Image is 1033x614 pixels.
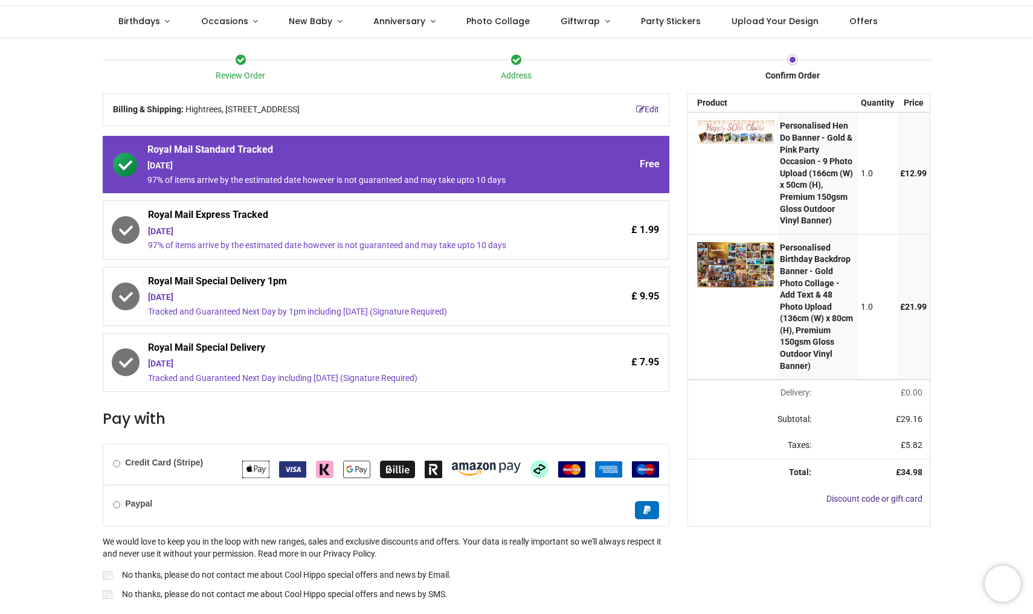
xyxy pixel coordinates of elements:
[654,70,930,82] div: Confirm Order
[897,94,930,112] th: Price
[148,341,557,358] span: Royal Mail Special Delivery
[861,168,894,180] div: 1.0
[148,226,557,238] div: [DATE]
[545,6,625,37] a: Giftwrap
[343,461,370,478] img: Google Pay
[113,501,120,508] input: Paypal
[242,464,269,473] span: Apple Pay
[906,388,922,397] span: 0.00
[125,499,152,508] b: Paypal
[122,569,451,581] p: No thanks, please do not contact me about Cool Hippo special offers and news by Email.
[901,440,922,450] span: £
[103,590,112,599] input: No thanks, please do not contact me about Cool Hippo special offers and news by SMS.
[185,104,300,116] span: Hightrees, [STREET_ADDRESS]
[631,290,659,303] span: £ 9.95
[148,358,557,370] div: [DATE]
[425,461,442,478] img: Revolut Pay
[861,301,894,313] div: 1.0
[635,505,659,514] span: Paypal
[118,15,160,27] span: Birthdays
[636,104,659,116] a: Edit
[452,462,521,476] img: Amazon Pay
[906,440,922,450] span: 5.82
[148,240,557,252] div: 97% of items arrive by the estimated date however is not guaranteed and may take upto 10 days
[358,6,451,37] a: Anniversary
[279,461,306,478] img: VISA
[901,467,922,477] span: 34.98
[558,461,585,478] img: MasterCard
[379,70,655,82] div: Address
[242,461,269,478] img: Apple Pay
[697,120,774,143] img: LcecAAAAASUVORK5CYII=
[279,464,306,473] span: VISA
[789,467,811,477] strong: Total:
[905,302,927,312] span: 21.99
[103,70,379,82] div: Review Order
[688,380,819,406] td: Delivery will be updated after choosing a new delivery method
[103,571,112,580] input: No thanks, please do not contact me about Cool Hippo special offers and news by Email.
[103,409,669,429] h3: Pay with
[896,467,922,477] strong: £
[561,15,600,27] span: Giftwrap
[148,306,557,318] div: Tracked and Guaranteed Next Day by 1pm including [DATE] (Signature Required)
[635,501,659,519] img: Paypal
[452,464,521,473] span: Amazon Pay
[380,464,415,473] span: Billie
[147,143,557,160] span: Royal Mail Standard Tracked
[558,464,585,473] span: MasterCard
[466,15,530,27] span: Photo Collage
[631,356,659,369] span: £ 7.95
[595,464,622,473] span: American Express
[826,494,922,504] a: Discount code or gift card
[640,158,660,171] span: Free
[289,15,332,27] span: New Baby
[316,464,333,473] span: Klarna
[380,461,415,478] img: Billie
[780,243,853,371] strong: Personalised Birthday Backdrop Banner - Gold Photo Collage - Add Text & 48 Photo Upload (136cm (W...
[901,414,922,424] span: 29.16
[780,121,853,225] strong: Personalised Hen Do Banner - Gold & Pink Party Occasion - 9 Photo Upload (166cm (W) x 50cm (H), P...
[122,589,448,601] p: No thanks, please do not contact me about Cool Hippo special offers and news by SMS.
[274,6,358,37] a: New Baby
[641,15,701,27] span: Party Stickers
[688,432,819,459] td: Taxes:
[147,160,557,172] div: [DATE]
[896,414,922,424] span: £
[125,458,203,467] b: Credit Card (Stripe)
[900,168,927,178] span: £
[373,15,425,27] span: Anniversary
[697,242,774,287] img: mvPavAKEty56MACyalnOzlEPxYgccesAOcDrMtXmaFq2G0oc3hFO0IXl9r8B4p200wh5bP4AAAAASUVORK5CYII=
[849,15,878,27] span: Offers
[632,464,659,473] span: Maestro
[688,406,819,433] td: Subtotal:
[900,302,927,312] span: £
[631,223,659,237] span: £ 1.99
[147,174,557,187] div: 97% of items arrive by the estimated date however is not guaranteed and may take upto 10 days
[201,15,248,27] span: Occasions
[858,94,898,112] th: Quantity
[530,464,549,473] span: Afterpay Clearpay
[905,168,927,178] span: 12.99
[901,388,922,397] span: £
[148,373,557,385] div: Tracked and Guaranteed Next Day including [DATE] (Signature Required)
[148,292,557,304] div: [DATE]
[530,460,549,478] img: Afterpay Clearpay
[148,208,557,225] span: Royal Mail Express Tracked
[732,15,819,27] span: Upload Your Design
[343,464,370,473] span: Google Pay
[103,536,669,603] div: We would love to keep you in the loop with new ranges, sales and exclusive discounts and offers. ...
[425,464,442,473] span: Revolut Pay
[688,94,777,112] th: Product
[595,461,622,478] img: American Express
[316,461,333,478] img: Klarna
[632,461,659,478] img: Maestro
[185,6,274,37] a: Occasions
[148,275,557,292] span: Royal Mail Special Delivery 1pm
[985,566,1021,602] iframe: Brevo live chat
[113,104,184,114] b: Billing & Shipping:
[103,6,185,37] a: Birthdays
[113,460,120,467] input: Credit Card (Stripe)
